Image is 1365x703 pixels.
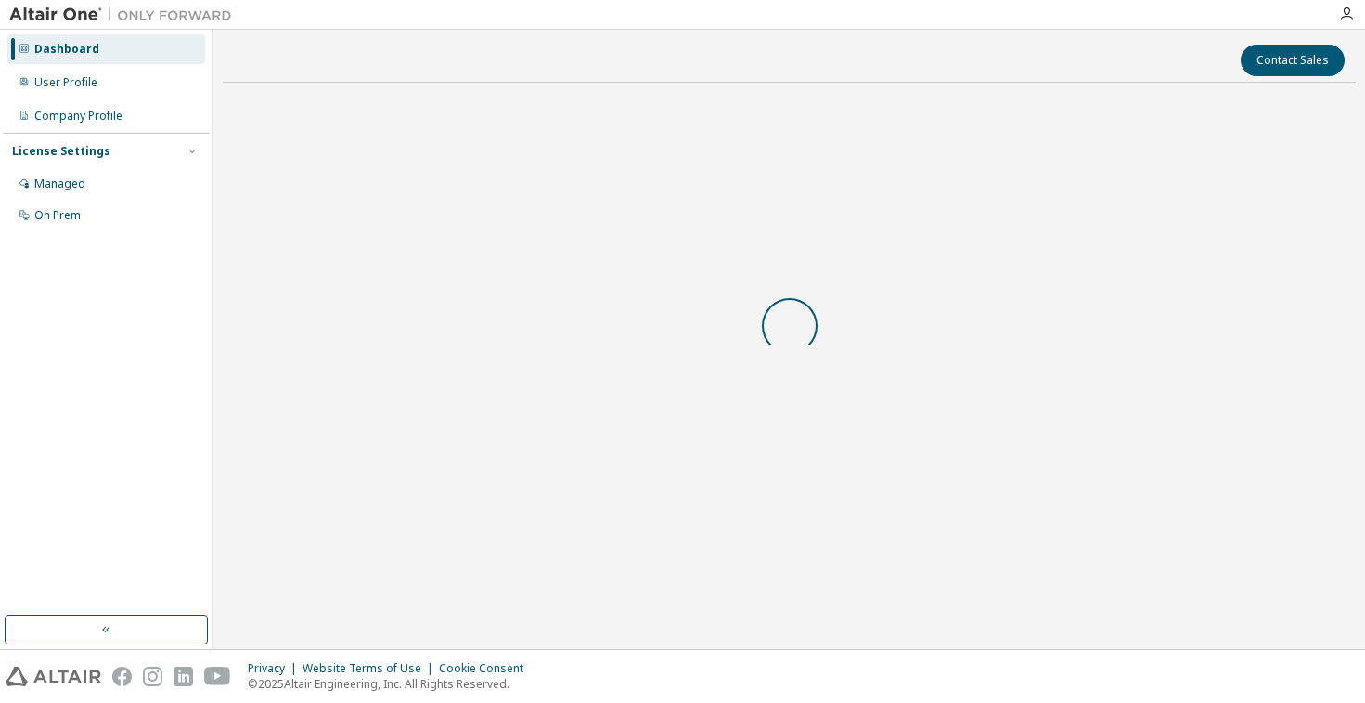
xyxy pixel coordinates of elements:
img: facebook.svg [112,667,132,686]
button: Contact Sales [1241,45,1345,76]
div: Managed [34,176,85,191]
img: linkedin.svg [174,667,193,686]
div: Company Profile [34,109,122,124]
img: Altair One [9,6,241,24]
img: instagram.svg [143,667,162,686]
div: Website Terms of Use [303,661,439,676]
img: altair_logo.svg [6,667,101,686]
img: youtube.svg [204,667,231,686]
p: © 2025 Altair Engineering, Inc. All Rights Reserved. [248,676,534,692]
div: License Settings [12,144,110,159]
div: Dashboard [34,42,99,57]
div: Cookie Consent [439,661,534,676]
div: On Prem [34,208,81,223]
div: Privacy [248,661,303,676]
div: User Profile [34,75,97,90]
